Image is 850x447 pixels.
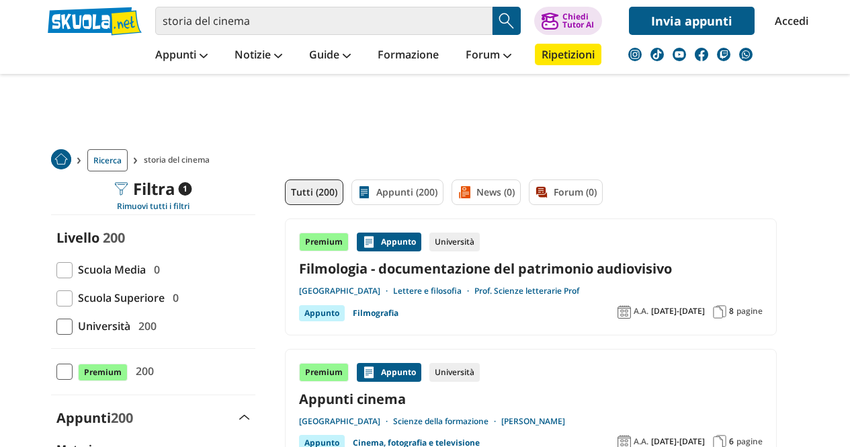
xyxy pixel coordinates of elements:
span: 200 [111,409,133,427]
span: 200 [130,362,154,380]
a: [GEOGRAPHIC_DATA] [299,286,393,296]
span: 0 [148,261,160,278]
a: Appunti cinema [299,390,763,408]
div: Premium [299,233,349,251]
a: Filmografia [353,305,398,321]
span: storia del cinema [144,149,215,171]
span: Scuola Media [73,261,146,278]
span: 200 [103,229,125,247]
img: Appunti filtro contenuto [357,186,371,199]
img: twitch [717,48,730,61]
img: tiktok [650,48,664,61]
img: instagram [628,48,642,61]
img: facebook [695,48,708,61]
div: Chiedi Tutor AI [562,13,594,29]
a: Filmologia - documentazione del patrimonio audiovisivo [299,259,763,278]
span: 1 [178,182,192,196]
span: Università [73,317,130,335]
a: Lettere e filosofia [393,286,474,296]
div: Filtra [114,179,192,198]
img: Pagine [713,305,726,319]
span: pagine [736,306,763,317]
span: 0 [167,289,179,307]
a: [GEOGRAPHIC_DATA] [299,416,393,427]
div: Appunto [357,363,421,382]
img: youtube [673,48,686,61]
span: [DATE]-[DATE] [651,436,705,447]
button: ChiediTutor AI [534,7,602,35]
label: Livello [56,229,99,247]
img: Home [51,149,71,169]
input: Cerca appunti, riassunti o versioni [155,7,493,35]
a: Prof. Scienze letterarie Prof [474,286,579,296]
span: 8 [729,306,734,317]
a: Appunti (200) [351,179,443,205]
span: 6 [729,436,734,447]
a: Appunti [152,44,211,68]
a: Ripetizioni [535,44,601,65]
a: Guide [306,44,354,68]
span: 200 [133,317,157,335]
label: Appunti [56,409,133,427]
button: Search Button [493,7,521,35]
a: Formazione [374,44,442,68]
a: Scienze della formazione [393,416,501,427]
span: Scuola Superiore [73,289,165,307]
div: Università [429,233,480,251]
span: pagine [736,436,763,447]
a: Home [51,149,71,171]
div: Appunto [299,305,345,321]
span: A.A. [634,436,648,447]
a: Notizie [231,44,286,68]
img: Anno accademico [618,305,631,319]
img: Filtra filtri mobile [114,182,128,196]
div: Rimuovi tutti i filtri [51,201,255,212]
img: Appunti contenuto [362,366,376,379]
div: Università [429,363,480,382]
span: A.A. [634,306,648,317]
div: Premium [299,363,349,382]
a: Accedi [775,7,803,35]
a: Ricerca [87,149,128,171]
img: Apri e chiudi sezione [239,415,250,420]
div: Appunto [357,233,421,251]
a: [PERSON_NAME] [501,416,565,427]
a: Invia appunti [629,7,755,35]
img: Cerca appunti, riassunti o versioni [497,11,517,31]
span: Premium [78,364,128,381]
span: [DATE]-[DATE] [651,306,705,317]
a: Forum [462,44,515,68]
img: WhatsApp [739,48,753,61]
img: Appunti contenuto [362,235,376,249]
a: Tutti (200) [285,179,343,205]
